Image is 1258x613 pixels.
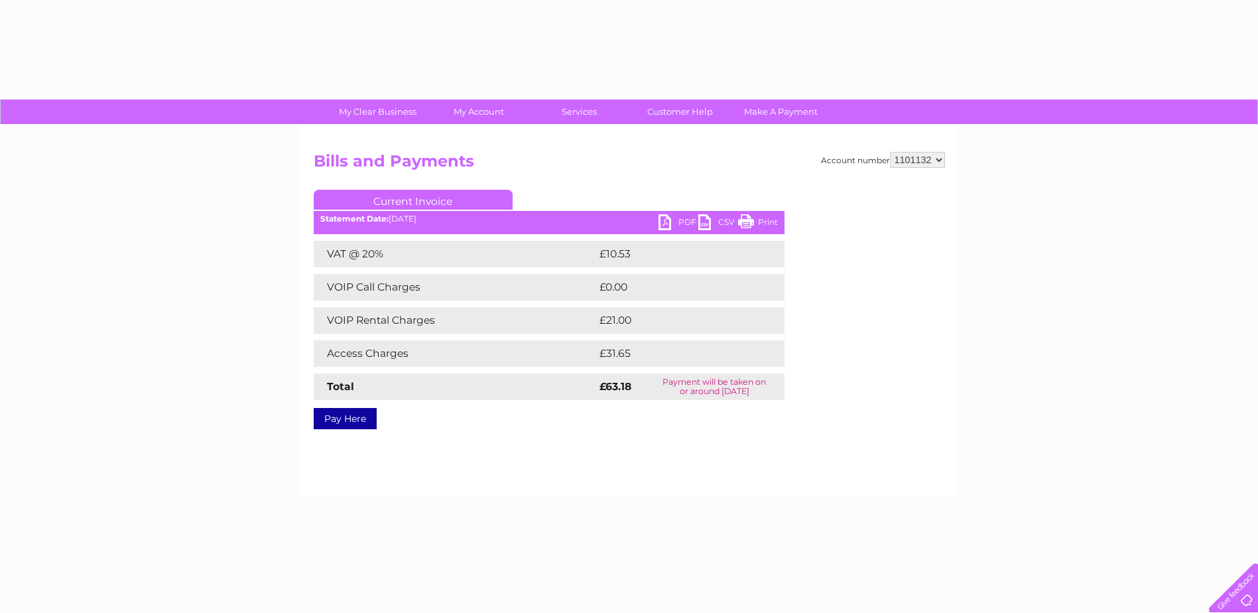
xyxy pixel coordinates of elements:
b: Statement Date: [320,214,389,224]
div: Account number [821,152,945,168]
a: Current Invoice [314,190,513,210]
td: VAT @ 20% [314,241,596,267]
td: Payment will be taken on or around [DATE] [645,374,784,400]
td: Access Charges [314,340,596,367]
h2: Bills and Payments [314,152,945,177]
strong: Total [327,380,354,393]
a: Customer Help [625,100,735,124]
a: Pay Here [314,408,377,429]
td: £31.65 [596,340,757,367]
td: £0.00 [596,274,754,301]
a: My Clear Business [323,100,432,124]
a: Make A Payment [726,100,836,124]
td: VOIP Rental Charges [314,307,596,334]
td: £21.00 [596,307,757,334]
strong: £63.18 [599,380,631,393]
a: CSV [698,214,738,234]
td: £10.53 [596,241,757,267]
a: PDF [659,214,698,234]
a: Print [738,214,778,234]
a: My Account [424,100,533,124]
div: [DATE] [314,214,785,224]
a: Services [525,100,634,124]
td: VOIP Call Charges [314,274,596,301]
